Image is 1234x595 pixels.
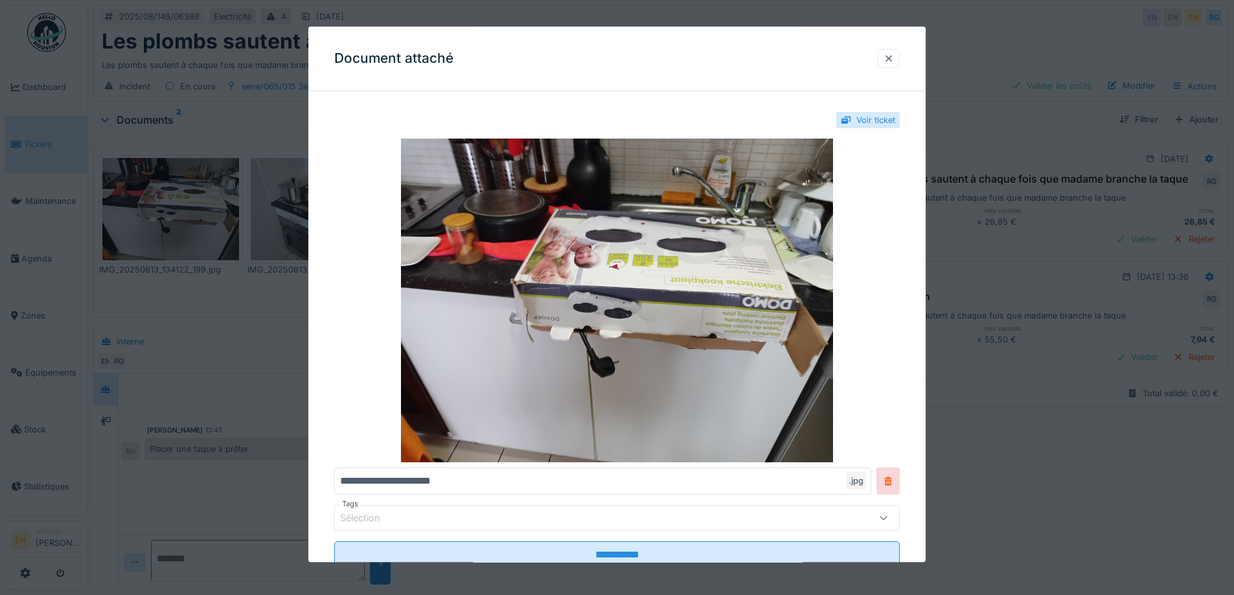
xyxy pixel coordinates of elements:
[334,139,900,463] img: 93c5b43c-d757-40ea-a427-0329cbb29c95-IMG_20250813_134122_199.jpg
[334,51,453,67] h3: Document attaché
[846,473,866,490] div: .jpg
[856,114,895,126] div: Voir ticket
[339,499,361,510] label: Tags
[340,511,398,526] div: Sélection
